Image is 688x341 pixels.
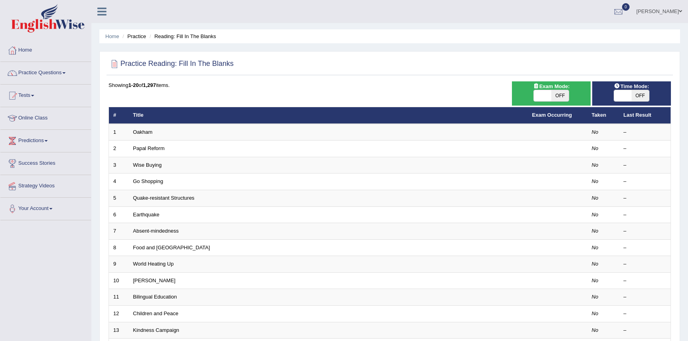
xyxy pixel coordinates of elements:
[109,272,129,289] td: 10
[109,206,129,223] td: 6
[624,244,667,252] div: –
[133,212,160,218] a: Earthquake
[133,277,176,283] a: [PERSON_NAME]
[0,39,91,59] a: Home
[133,228,179,234] a: Absent-mindedness
[624,178,667,185] div: –
[105,33,119,39] a: Home
[592,245,599,250] em: No
[133,294,177,300] a: Bilingual Education
[512,81,591,106] div: Show exams occurring in exams
[624,145,667,152] div: –
[587,107,619,124] th: Taken
[0,62,91,82] a: Practice Questions
[133,245,210,250] a: Food and [GEOGRAPHIC_DATA]
[624,195,667,202] div: –
[624,310,667,318] div: –
[109,58,234,70] h2: Practice Reading: Fill In The Blanks
[611,82,652,91] span: Time Mode:
[624,227,667,235] div: –
[0,152,91,172] a: Success Stories
[129,107,528,124] th: Title
[109,157,129,173] td: 3
[624,327,667,334] div: –
[133,195,195,201] a: Quake-resistant Structures
[133,162,162,168] a: Wise Buying
[622,3,630,11] span: 0
[624,162,667,169] div: –
[120,33,146,40] li: Practice
[133,145,165,151] a: Papal Reform
[551,90,569,101] span: OFF
[592,228,599,234] em: No
[109,223,129,240] td: 7
[592,212,599,218] em: No
[0,107,91,127] a: Online Class
[0,130,91,150] a: Predictions
[592,327,599,333] em: No
[0,85,91,104] a: Tests
[592,310,599,316] em: No
[592,162,599,168] em: No
[619,107,671,124] th: Last Result
[133,327,179,333] a: Kindness Campaign
[592,145,599,151] em: No
[624,277,667,285] div: –
[109,256,129,273] td: 9
[592,261,599,267] em: No
[592,195,599,201] em: No
[133,129,153,135] a: Oakham
[109,322,129,339] td: 13
[133,310,178,316] a: Children and Peace
[109,107,129,124] th: #
[109,141,129,157] td: 2
[624,211,667,219] div: –
[109,173,129,190] td: 4
[532,112,572,118] a: Exam Occurring
[133,178,163,184] a: Go Shopping
[530,82,573,91] span: Exam Mode:
[592,294,599,300] em: No
[0,198,91,218] a: Your Account
[109,124,129,141] td: 1
[592,277,599,283] em: No
[109,305,129,322] td: 12
[147,33,216,40] li: Reading: Fill In The Blanks
[624,129,667,136] div: –
[128,82,139,88] b: 1-20
[592,178,599,184] em: No
[109,81,671,89] div: Showing of items.
[133,261,174,267] a: World Heating Up
[109,239,129,256] td: 8
[109,289,129,306] td: 11
[624,260,667,268] div: –
[0,175,91,195] a: Strategy Videos
[624,293,667,301] div: –
[143,82,156,88] b: 1,297
[109,190,129,207] td: 5
[632,90,649,101] span: OFF
[592,129,599,135] em: No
